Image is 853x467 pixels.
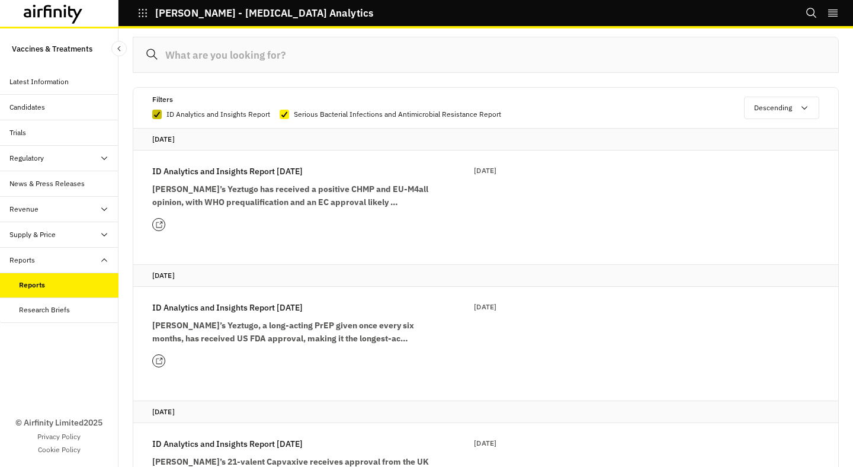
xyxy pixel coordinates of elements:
[474,437,496,449] p: [DATE]
[38,444,81,455] a: Cookie Policy
[152,406,819,418] p: [DATE]
[111,41,127,56] button: Close Sidebar
[152,93,173,106] p: Filters
[166,108,270,120] p: ID Analytics and Insights Report
[152,184,428,207] strong: [PERSON_NAME]’s Yeztugo has received a positive CHMP and EU-M4all opinion, with WHO prequalificat...
[474,301,496,313] p: [DATE]
[137,3,373,23] button: [PERSON_NAME] - [MEDICAL_DATA] Analytics
[9,178,85,189] div: News & Press Releases
[152,437,303,450] p: ID Analytics and Insights Report [DATE]
[806,3,817,23] button: Search
[152,301,303,314] p: ID Analytics and Insights Report [DATE]
[152,133,819,145] p: [DATE]
[152,165,303,178] p: ID Analytics and Insights Report [DATE]
[152,270,819,282] p: [DATE]
[9,127,26,138] div: Trials
[744,97,819,119] button: Descending
[37,431,81,442] a: Privacy Policy
[294,108,501,120] p: Serious Bacterial Infections and Antimicrobial Resistance Report
[12,38,92,60] p: Vaccines & Treatments
[155,8,373,18] p: [PERSON_NAME] - [MEDICAL_DATA] Analytics
[19,305,70,315] div: Research Briefs
[133,37,839,73] input: What are you looking for?
[15,417,102,429] p: © Airfinity Limited 2025
[19,280,45,290] div: Reports
[9,102,45,113] div: Candidates
[152,320,414,344] strong: [PERSON_NAME]’s Yeztugo, a long-acting PrEP given once every six months, has received US FDA appr...
[9,204,39,215] div: Revenue
[9,255,35,266] div: Reports
[474,165,496,177] p: [DATE]
[9,76,69,87] div: Latest Information
[9,229,56,240] div: Supply & Price
[9,153,44,164] div: Regulatory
